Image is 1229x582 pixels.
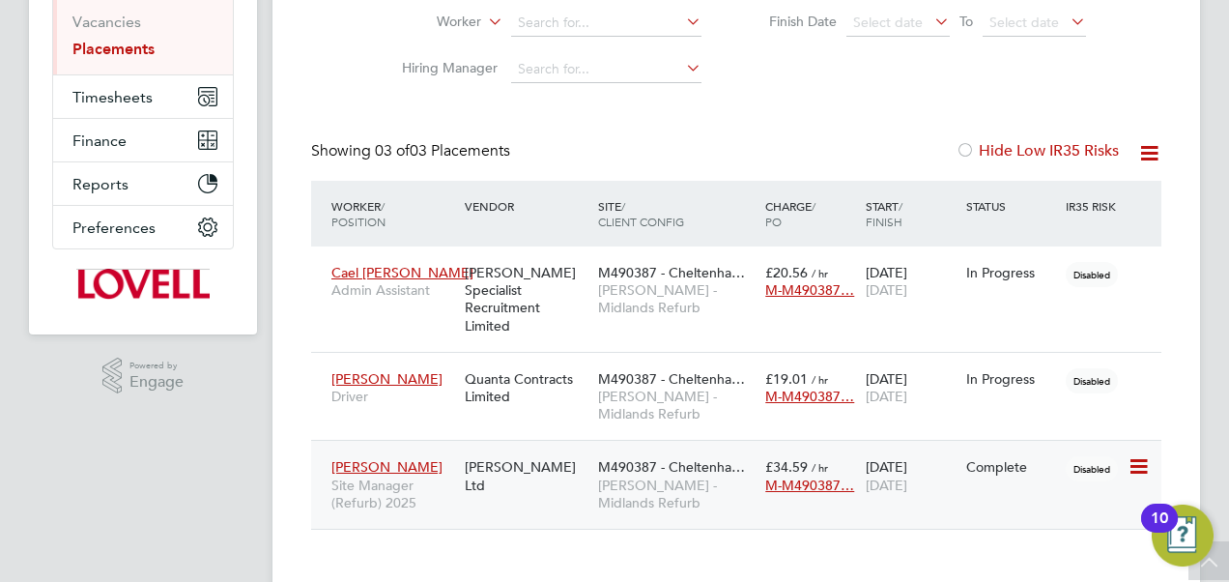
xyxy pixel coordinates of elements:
[966,264,1057,281] div: In Progress
[72,218,156,237] span: Preferences
[331,370,443,388] span: [PERSON_NAME]
[861,361,961,415] div: [DATE]
[812,372,828,387] span: / hr
[1152,505,1214,567] button: Open Resource Center, 10 new notifications
[866,281,907,299] span: [DATE]
[966,370,1057,388] div: In Progress
[866,388,907,405] span: [DATE]
[331,458,443,476] span: [PERSON_NAME]
[1151,518,1168,543] div: 10
[53,206,233,248] button: Preferences
[598,198,684,229] span: / Client Config
[52,269,234,300] a: Go to home page
[511,10,701,37] input: Search for...
[861,189,961,239] div: Start
[331,388,455,405] span: Driver
[72,131,127,150] span: Finance
[102,358,185,394] a: Powered byEngage
[72,175,129,193] span: Reports
[593,189,760,239] div: Site
[765,264,808,281] span: £20.56
[370,13,481,32] label: Worker
[956,141,1119,160] label: Hide Low IR35 Risks
[375,141,410,160] span: 03 of
[765,281,854,299] span: M-M490387…
[853,14,923,31] span: Select date
[129,374,184,391] span: Engage
[460,254,593,344] div: [PERSON_NAME] Specialist Recruitment Limited
[765,370,808,388] span: £19.01
[866,198,902,229] span: / Finish
[331,198,386,229] span: / Position
[760,189,861,239] div: Charge
[375,141,510,160] span: 03 Placements
[861,254,961,308] div: [DATE]
[1066,368,1118,393] span: Disabled
[331,281,455,299] span: Admin Assistant
[765,388,854,405] span: M-M490387…
[812,266,828,280] span: / hr
[327,253,1161,270] a: Cael [PERSON_NAME]Admin Assistant[PERSON_NAME] Specialist Recruitment LimitedM490387 - Cheltenha…...
[866,477,907,494] span: [DATE]
[386,59,498,76] label: Hiring Manager
[327,189,460,239] div: Worker
[331,264,473,281] span: Cael [PERSON_NAME]
[598,264,745,281] span: M490387 - Cheltenha…
[460,361,593,415] div: Quanta Contracts Limited
[72,40,155,58] a: Placements
[989,14,1059,31] span: Select date
[966,458,1057,476] div: Complete
[53,162,233,205] button: Reports
[812,460,828,475] span: / hr
[765,458,808,476] span: £34.59
[72,88,153,106] span: Timesheets
[1066,262,1118,287] span: Disabled
[311,141,514,161] div: Showing
[511,56,701,83] input: Search for...
[53,119,233,161] button: Finance
[53,75,233,118] button: Timesheets
[598,370,745,388] span: M490387 - Cheltenha…
[1066,456,1118,481] span: Disabled
[460,189,593,223] div: Vendor
[598,477,756,511] span: [PERSON_NAME] - Midlands Refurb
[72,13,141,31] a: Vacancies
[598,281,756,316] span: [PERSON_NAME] - Midlands Refurb
[331,477,455,511] span: Site Manager (Refurb) 2025
[861,449,961,503] div: [DATE]
[598,458,745,476] span: M490387 - Cheltenha…
[598,388,756,422] span: [PERSON_NAME] - Midlands Refurb
[460,449,593,503] div: [PERSON_NAME] Ltd
[327,360,1161,376] a: [PERSON_NAME]DriverQuanta Contracts LimitedM490387 - Cheltenha…[PERSON_NAME] - Midlands Refurb£19...
[129,358,184,374] span: Powered by
[750,13,837,30] label: Finish Date
[765,477,854,494] span: M-M490387…
[76,269,209,300] img: lovell-logo-retina.png
[327,448,1161,464] a: [PERSON_NAME]Site Manager (Refurb) 2025[PERSON_NAME] LtdM490387 - Cheltenha…[PERSON_NAME] - Midla...
[765,198,815,229] span: / PO
[1061,189,1128,223] div: IR35 Risk
[954,9,979,34] span: To
[961,189,1062,223] div: Status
